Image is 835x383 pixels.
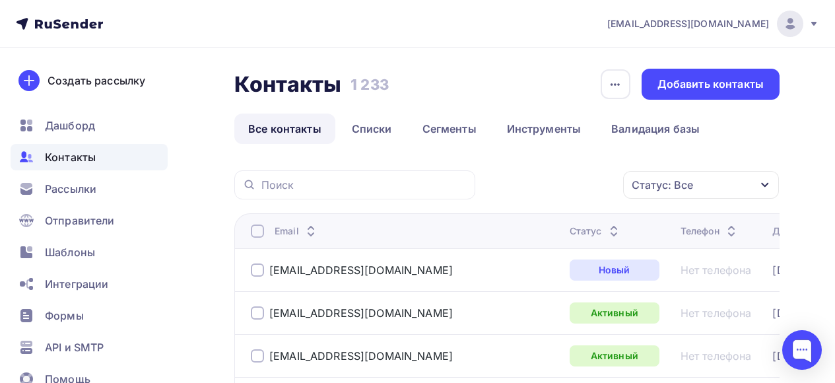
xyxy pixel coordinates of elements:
[597,114,714,144] a: Валидация базы
[632,177,693,193] div: Статус: Все
[11,207,168,234] a: Отправители
[493,114,595,144] a: Инструменты
[11,239,168,265] a: Шаблоны
[11,302,168,329] a: Формы
[275,225,319,238] div: Email
[607,11,819,37] a: [EMAIL_ADDRESS][DOMAIN_NAME]
[45,213,115,228] span: Отправители
[45,308,84,324] span: Формы
[11,112,168,139] a: Дашборд
[11,144,168,170] a: Контакты
[45,181,96,197] span: Рассылки
[622,170,780,199] button: Статус: Все
[338,114,406,144] a: Списки
[570,225,622,238] div: Статус
[45,339,104,355] span: API и SMTP
[681,263,752,277] a: Нет телефона
[45,149,96,165] span: Контакты
[269,306,453,320] a: [EMAIL_ADDRESS][DOMAIN_NAME]
[409,114,490,144] a: Сегменты
[234,71,341,98] h2: Контакты
[351,75,389,94] h3: 1 233
[681,306,752,320] a: Нет телефона
[681,225,739,238] div: Телефон
[11,176,168,202] a: Рассылки
[607,17,769,30] span: [EMAIL_ADDRESS][DOMAIN_NAME]
[45,244,95,260] span: Шаблоны
[570,260,659,281] a: Новый
[269,349,453,363] a: [EMAIL_ADDRESS][DOMAIN_NAME]
[45,276,108,292] span: Интеграции
[45,118,95,133] span: Дашборд
[261,178,467,192] input: Поиск
[234,114,335,144] a: Все контакты
[570,345,659,366] a: Активный
[681,349,752,363] a: Нет телефона
[48,73,145,88] div: Создать рассылку
[570,302,659,324] a: Активный
[269,263,453,277] a: [EMAIL_ADDRESS][DOMAIN_NAME]
[657,77,764,92] div: Добавить контакты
